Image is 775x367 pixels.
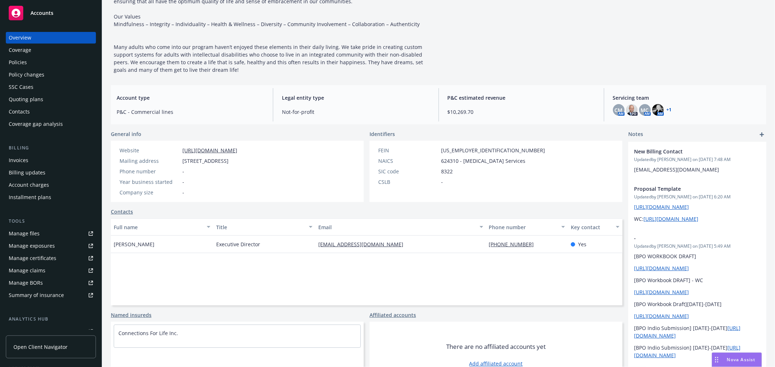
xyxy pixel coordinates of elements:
span: Servicing team [613,94,760,102]
a: Manage files [6,228,96,239]
a: SSC Cases [6,81,96,93]
span: $10,269.70 [448,108,595,116]
a: Contacts [6,106,96,117]
div: Phone number [120,168,179,175]
a: Installment plans [6,191,96,203]
span: General info [111,130,141,138]
a: Account charges [6,179,96,191]
a: Coverage gap analysis [6,118,96,130]
div: Phone number [489,223,557,231]
span: Updated by [PERSON_NAME] on [DATE] 5:49 AM [634,243,760,250]
img: photo [652,104,664,116]
div: Analytics hub [6,316,96,323]
div: Key contact [571,223,611,231]
div: Manage BORs [9,277,43,289]
a: [EMAIL_ADDRESS][DOMAIN_NAME] [318,241,409,248]
a: Named insureds [111,311,152,319]
div: Overview [9,32,31,44]
p: [BPO Workbook DRAFT] - WC [634,276,760,284]
span: Open Client Navigator [13,343,68,351]
div: Policies [9,57,27,68]
span: MC [641,106,649,114]
a: Overview [6,32,96,44]
button: Phone number [486,218,568,236]
a: Quoting plans [6,94,96,105]
span: Identifiers [370,130,395,138]
span: - [182,189,184,196]
span: - [441,178,443,186]
div: Mailing address [120,157,179,165]
a: Invoices [6,154,96,166]
div: Installment plans [9,191,51,203]
a: [URL][DOMAIN_NAME] [643,215,698,222]
span: Updated by [PERSON_NAME] on [DATE] 6:20 AM [634,194,760,200]
span: - [634,234,742,242]
div: Website [120,147,179,154]
span: Proposal Template [634,185,742,193]
span: P&C estimated revenue [448,94,595,102]
button: Key contact [568,218,622,236]
span: Not-for-profit [282,108,429,116]
a: [URL][DOMAIN_NAME] [634,313,689,319]
p: [BPO WORKBOOK DRAFT] [634,252,760,260]
span: 624310 - [MEDICAL_DATA] Services [441,157,525,165]
div: Manage claims [9,265,45,276]
p: [BPO Indio Submission] [DATE]-[DATE] [634,324,760,339]
a: Contacts [111,208,133,215]
div: Billing updates [9,167,45,178]
div: New Billing ContactUpdatedby [PERSON_NAME] on [DATE] 7:48 AM[EMAIL_ADDRESS][DOMAIN_NAME] [628,142,766,179]
a: Manage exposures [6,240,96,252]
a: Coverage [6,44,96,56]
p: [BPO Indio Submission] [DATE]-[DATE] [634,344,760,359]
div: CSLB [378,178,438,186]
div: Company size [120,189,179,196]
span: Yes [578,240,586,248]
div: FEIN [378,147,438,154]
a: add [758,130,766,139]
span: [EMAIL_ADDRESS][DOMAIN_NAME] [634,166,719,173]
a: Manage claims [6,265,96,276]
button: Nova Assist [712,352,762,367]
a: [URL][DOMAIN_NAME] [182,147,237,154]
a: [PHONE_NUMBER] [489,241,540,248]
div: Proposal TemplateUpdatedby [PERSON_NAME] on [DATE] 6:20 AM[URL][DOMAIN_NAME]WC:[URL][DOMAIN_NAME] [628,179,766,228]
div: Account charges [9,179,49,191]
div: Tools [6,218,96,225]
div: Quoting plans [9,94,43,105]
span: P&C - Commercial lines [117,108,264,116]
div: Title [216,223,305,231]
div: Invoices [9,154,28,166]
a: Policy changes [6,69,96,81]
p: [BPO Workbook Draft][DATE]-[DATE] [634,300,760,308]
button: Full name [111,218,213,236]
span: [US_EMPLOYER_IDENTIFICATION_NUMBER] [441,147,545,154]
div: -Updatedby [PERSON_NAME] on [DATE] 5:49 AM[BPO WORKBOOK DRAFT][URL][DOMAIN_NAME][BPO Workbook DRA... [628,228,766,365]
a: Loss summary generator [6,326,96,337]
div: Contacts [9,106,30,117]
p: WC: [634,215,760,223]
span: - [182,168,184,175]
a: Affiliated accounts [370,311,416,319]
span: - [182,178,184,186]
div: Full name [114,223,202,231]
div: Manage exposures [9,240,55,252]
div: Policy changes [9,69,44,81]
div: Coverage [9,44,31,56]
span: Nova Assist [727,356,756,363]
span: Executive Director [216,240,260,248]
div: Coverage gap analysis [9,118,63,130]
span: [STREET_ADDRESS] [182,157,229,165]
div: NAICS [378,157,438,165]
div: SSC Cases [9,81,33,93]
div: Loss summary generator [9,326,69,337]
span: Accounts [31,10,53,16]
span: Legal entity type [282,94,429,102]
div: Manage files [9,228,40,239]
a: Manage certificates [6,252,96,264]
a: Accounts [6,3,96,23]
span: New Billing Contact [634,148,742,155]
span: There are no affiliated accounts yet [446,342,546,351]
div: Email [318,223,475,231]
a: +1 [667,108,672,112]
